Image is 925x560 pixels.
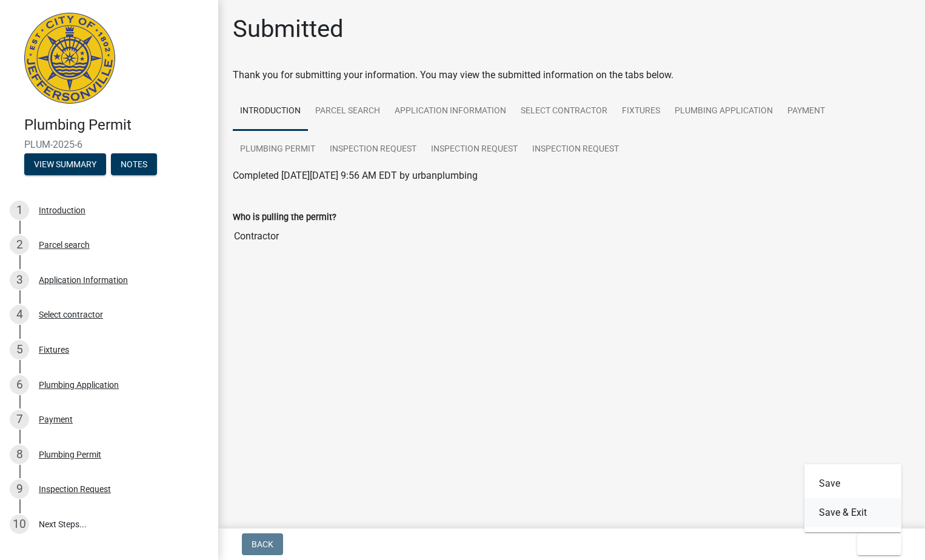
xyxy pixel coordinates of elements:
a: Inspection Request [525,130,626,169]
div: 5 [10,340,29,359]
div: Parcel search [39,241,90,249]
a: Plumbing Permit [233,130,322,169]
div: Exit [804,464,901,532]
div: Plumbing Permit [39,450,101,459]
div: 6 [10,375,29,395]
div: Fixtures [39,345,69,354]
a: Inspection Request [424,130,525,169]
button: Exit [857,533,901,555]
div: Inspection Request [39,485,111,493]
div: 1 [10,201,29,220]
div: 3 [10,270,29,290]
button: Save [804,469,901,498]
a: Select contractor [513,92,615,131]
span: Completed [DATE][DATE] 9:56 AM EDT by urbanplumbing [233,170,478,181]
a: Plumbing Application [667,92,780,131]
div: 8 [10,445,29,464]
span: Back [252,539,273,549]
div: Introduction [39,206,85,215]
a: Introduction [233,92,308,131]
a: Payment [780,92,832,131]
button: Save & Exit [804,498,901,527]
h4: Plumbing Permit [24,116,209,134]
wm-modal-confirm: Notes [111,160,157,170]
div: Application Information [39,276,128,284]
button: Back [242,533,283,555]
div: 4 [10,305,29,324]
a: Fixtures [615,92,667,131]
span: Exit [867,539,884,549]
div: Select contractor [39,310,103,319]
label: Who is pulling the permit? [233,213,336,222]
button: Notes [111,153,157,175]
div: Payment [39,415,73,424]
div: 7 [10,410,29,429]
img: City of Jeffersonville, Indiana [24,13,115,104]
a: Parcel search [308,92,387,131]
a: Inspection Request [322,130,424,169]
div: 9 [10,479,29,499]
div: 10 [10,515,29,534]
h1: Submitted [233,15,344,44]
button: View Summary [24,153,106,175]
div: 2 [10,235,29,255]
a: Application Information [387,92,513,131]
div: Plumbing Application [39,381,119,389]
wm-modal-confirm: Summary [24,160,106,170]
div: Thank you for submitting your information. You may view the submitted information on the tabs below. [233,68,910,82]
span: PLUM-2025-6 [24,139,194,150]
